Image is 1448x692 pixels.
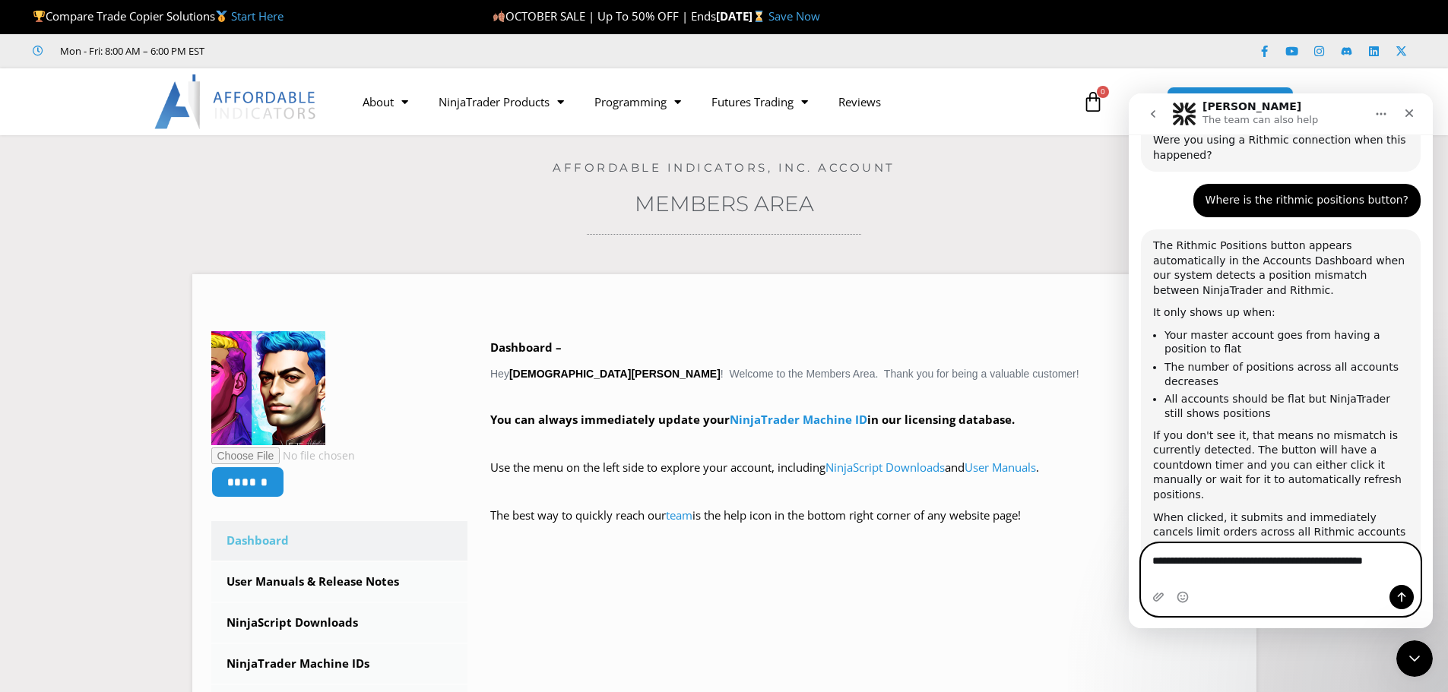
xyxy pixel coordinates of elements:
[1167,87,1294,118] a: MEMBERS AREA
[211,331,325,445] img: 6c03772a1b9db25130b9c8da6712e14bcf35d63641468c269efb1434c7743a47
[423,84,579,119] a: NinjaTrader Products
[509,368,721,380] strong: [DEMOGRAPHIC_DATA][PERSON_NAME]
[666,507,692,523] a: team
[211,603,468,643] a: NinjaScript Downloads
[347,84,1065,119] nav: Menu
[154,74,318,129] img: LogoAI | Affordable Indicators – NinjaTrader
[823,84,896,119] a: Reviews
[226,43,454,58] iframe: Customer reviews powered by Trustpilot
[493,8,716,24] span: OCTOBER SALE | Up To 50% OFF | Ends
[1396,640,1433,677] iframe: Intercom live chat
[490,457,1237,500] p: Use the menu on the left side to explore your account, including and .
[493,11,505,22] img: 🍂
[490,412,1015,427] strong: You can always immediately update your in our licensing database.
[716,8,768,24] strong: [DATE]
[231,8,284,24] a: Start Here
[768,8,820,24] a: Save Now
[211,562,468,602] a: User Manuals & Release Notes
[211,644,468,684] a: NinjaTrader Machine IDs
[490,337,1237,548] div: Hey ! Welcome to the Members Area. Thank you for being a valuable customer!
[1060,80,1126,124] a: 0
[56,42,204,60] span: Mon - Fri: 8:00 AM – 6:00 PM EST
[965,460,1036,475] a: User Manuals
[33,11,45,22] img: 🏆
[1129,93,1433,628] iframe: Intercom live chat
[490,340,562,355] b: Dashboard –
[753,11,765,22] img: ⌛
[825,460,945,475] a: NinjaScript Downloads
[347,84,423,119] a: About
[696,84,823,119] a: Futures Trading
[490,505,1237,548] p: The best way to quickly reach our is the help icon in the bottom right corner of any website page!
[730,412,867,427] a: NinjaTrader Machine ID
[579,84,696,119] a: Programming
[211,521,468,561] a: Dashboard
[1097,86,1109,98] span: 0
[553,160,895,175] a: Affordable Indicators, Inc. Account
[33,8,284,24] span: Compare Trade Copier Solutions
[635,191,814,216] a: Members Area
[216,11,227,22] img: 🥇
